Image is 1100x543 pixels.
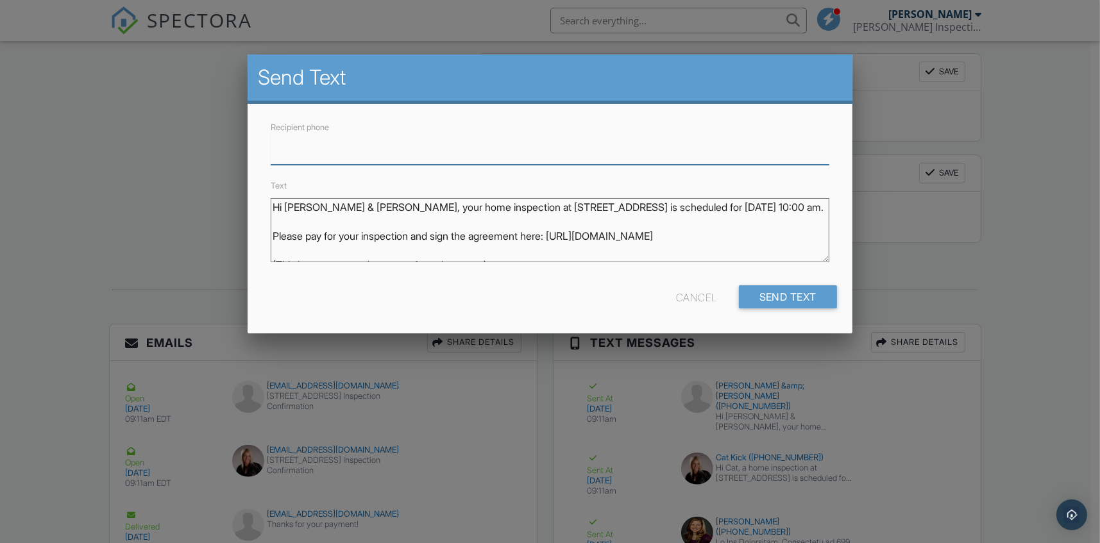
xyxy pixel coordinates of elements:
[1056,499,1087,530] div: Open Intercom Messenger
[271,181,287,190] label: Text
[258,65,842,90] h2: Send Text
[271,198,829,262] textarea: Hi [PERSON_NAME] & [PERSON_NAME], your home inspection at [STREET_ADDRESS] is scheduled for [DATE...
[676,285,717,308] div: Cancel
[271,122,329,132] label: Recipient phone
[739,285,838,308] input: Send Text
